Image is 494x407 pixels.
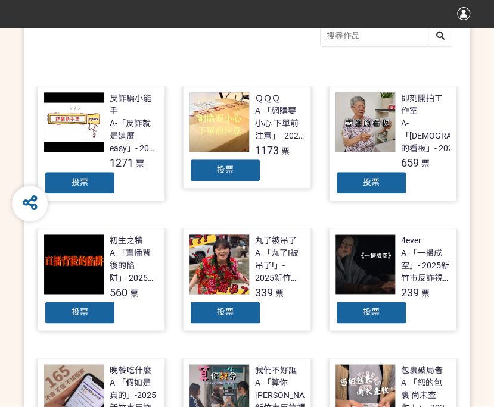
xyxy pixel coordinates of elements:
div: 反詐騙小能手 [110,92,159,117]
span: 票 [421,159,430,168]
a: ＱＱＱA-「網購要小心 下單前注意」- 2025新竹市反詐視界影片徵件1173票投票 [183,86,311,189]
div: 包裹破局者 [401,364,443,377]
span: 1271 [110,156,133,169]
span: 投票 [217,307,234,317]
span: 239 [401,286,419,299]
div: A-「反詐就是這麼easy」- 2025新竹市反詐視界影片徵件 [110,117,159,155]
span: 1173 [255,144,279,156]
a: 初生之犢A-「直播背後的陷阱」-2025新竹市反詐視界影片徵件560票投票 [38,228,166,331]
span: 投票 [72,177,88,187]
span: 339 [255,286,273,299]
div: 4ever [401,234,421,247]
span: 投票 [217,165,234,174]
span: 560 [110,286,128,299]
span: 票 [275,289,284,298]
span: 票 [421,289,430,298]
div: ＱＱＱ [255,92,280,105]
span: 投票 [363,177,380,187]
span: 票 [136,159,144,168]
div: 我們不好誆 [255,364,297,377]
div: 即刻開拍工作室 [401,92,450,117]
a: 4everA-「一掃成空」- 2025新竹市反詐視界影片徵件239票投票 [329,228,457,331]
div: A-「網購要小心 下單前注意」- 2025新竹市反詐視界影片徵件 [255,105,305,142]
a: 反詐騙小能手A-「反詐就是這麼easy」- 2025新竹市反詐視界影片徵件1271票投票 [38,86,166,201]
div: A-「丸了!被吊了!」- 2025新竹市反詐視界影片徵件 [255,247,305,284]
div: 晚餐吃什麼 [110,364,151,377]
input: 搜尋作品 [321,26,452,46]
div: A-「直播背後的陷阱」-2025新竹市反詐視界影片徵件 [110,247,159,284]
span: 投票 [72,307,88,317]
div: 初生之犢 [110,234,143,247]
span: 投票 [363,307,380,317]
a: 丸了被吊了A-「丸了!被吊了!」- 2025新竹市反詐視界影片徵件339票投票 [183,228,311,331]
div: A-「一掃成空」- 2025新竹市反詐視界影片徵件 [401,247,450,284]
a: 即刻開拍工作室A-「[DEMOGRAPHIC_DATA]的看板」- 2025新竹市反詐視界影片徵件659票投票 [329,86,457,201]
span: 659 [401,156,419,169]
span: 票 [130,289,138,298]
div: 丸了被吊了 [255,234,297,247]
span: 票 [281,146,290,156]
